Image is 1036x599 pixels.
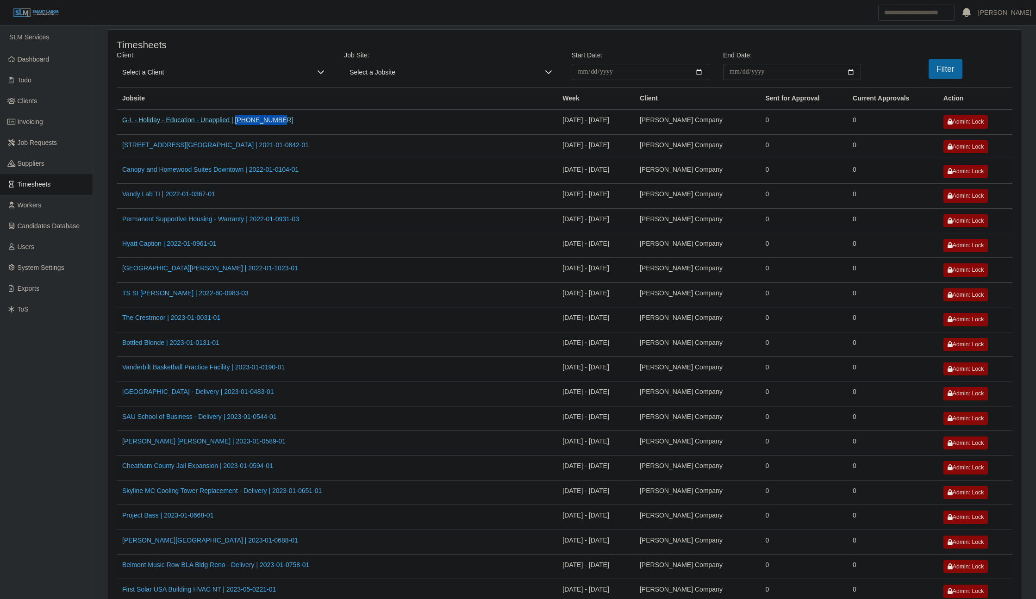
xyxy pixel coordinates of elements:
td: [PERSON_NAME] Company [634,282,760,307]
a: The Crestmoor | 2023-01-0031-01 [122,314,220,321]
td: 0 [760,406,847,431]
td: 0 [847,134,938,159]
td: [PERSON_NAME] Company [634,332,760,356]
a: [STREET_ADDRESS][GEOGRAPHIC_DATA] | 2021-01-0842-01 [122,141,309,149]
button: Admin: Lock [943,263,988,276]
td: [DATE] - [DATE] [557,554,634,579]
button: Filter [929,59,962,79]
td: 0 [760,208,847,233]
td: [PERSON_NAME] Company [634,530,760,554]
label: Client: [117,50,135,60]
span: Admin: Lock [948,292,984,298]
a: [GEOGRAPHIC_DATA] - Delivery | 2023-01-0483-01 [122,388,274,395]
td: 0 [760,332,847,356]
td: [PERSON_NAME] Company [634,134,760,159]
button: Admin: Lock [943,338,988,351]
span: Admin: Lock [948,119,984,125]
span: Workers [18,201,42,209]
span: Suppliers [18,160,44,167]
button: Admin: Lock [943,239,988,252]
td: [DATE] - [DATE] [557,356,634,381]
td: [PERSON_NAME] Company [634,208,760,233]
span: Admin: Lock [948,144,984,150]
th: Sent for Approval [760,88,847,110]
td: 0 [847,406,938,431]
td: 0 [847,356,938,381]
span: Job Requests [18,139,57,146]
td: [DATE] - [DATE] [557,184,634,208]
td: [DATE] - [DATE] [557,455,634,480]
td: 0 [847,505,938,530]
td: 0 [760,431,847,455]
button: Admin: Lock [943,189,988,202]
td: [DATE] - [DATE] [557,258,634,282]
span: System Settings [18,264,64,271]
th: Current Approvals [847,88,938,110]
td: [PERSON_NAME] Company [634,184,760,208]
button: Admin: Lock [943,214,988,227]
span: Admin: Lock [948,242,984,249]
td: [DATE] - [DATE] [557,406,634,431]
td: [PERSON_NAME] Company [634,431,760,455]
td: [PERSON_NAME] Company [634,233,760,258]
a: Belmont Music Row BLA Bldg Reno - Delivery | 2023-01-0758-01 [122,561,309,568]
td: [PERSON_NAME] Company [634,381,760,406]
th: Client [634,88,760,110]
a: Permanent Supportive Housing - Warranty | 2022-01-0931-03 [122,215,299,223]
button: Admin: Lock [943,585,988,598]
td: 0 [847,258,938,282]
span: Admin: Lock [948,168,984,175]
td: 0 [760,159,847,183]
button: Admin: Lock [943,140,988,153]
td: 0 [760,381,847,406]
a: Bottled Blonde | 2023-01-0131-01 [122,339,219,346]
span: Admin: Lock [948,316,984,323]
td: [PERSON_NAME] Company [634,307,760,332]
a: [GEOGRAPHIC_DATA][PERSON_NAME] | 2022-01-1023-01 [122,264,298,272]
th: Week [557,88,634,110]
th: Action [938,88,1012,110]
button: Admin: Lock [943,511,988,524]
td: [DATE] - [DATE] [557,109,634,134]
td: 0 [847,282,938,307]
td: 0 [847,233,938,258]
span: Admin: Lock [948,193,984,199]
td: 0 [760,356,847,381]
span: Admin: Lock [948,218,984,224]
span: Admin: Lock [948,341,984,348]
td: 0 [847,208,938,233]
td: [DATE] - [DATE] [557,208,634,233]
button: Admin: Lock [943,313,988,326]
a: Vandy Lab TI | 2022-01-0367-01 [122,190,215,198]
label: Job Site: [344,50,369,60]
span: Admin: Lock [948,514,984,520]
td: [DATE] - [DATE] [557,505,634,530]
span: Dashboard [18,56,50,63]
span: Todo [18,76,31,84]
td: 0 [760,258,847,282]
a: Hyatt Caption | 2022-01-0961-01 [122,240,217,247]
td: 0 [760,480,847,505]
button: Admin: Lock [943,362,988,375]
a: Skyline MC Cooling Tower Replacement - Delivery | 2023-01-0651-01 [122,487,322,494]
td: 0 [847,332,938,356]
td: 0 [760,233,847,258]
td: [PERSON_NAME] Company [634,554,760,579]
td: [PERSON_NAME] Company [634,406,760,431]
td: 0 [760,282,847,307]
td: [PERSON_NAME] Company [634,356,760,381]
h4: Timesheets [117,39,482,50]
td: [DATE] - [DATE] [557,282,634,307]
button: Admin: Lock [943,288,988,301]
td: 0 [760,554,847,579]
span: Admin: Lock [948,440,984,446]
td: [PERSON_NAME] Company [634,480,760,505]
td: [PERSON_NAME] Company [634,159,760,183]
td: 0 [847,480,938,505]
span: Admin: Lock [948,489,984,496]
span: Users [18,243,35,250]
span: Admin: Lock [948,390,984,397]
span: Admin: Lock [948,588,984,594]
td: [PERSON_NAME] Company [634,505,760,530]
span: Admin: Lock [948,267,984,273]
